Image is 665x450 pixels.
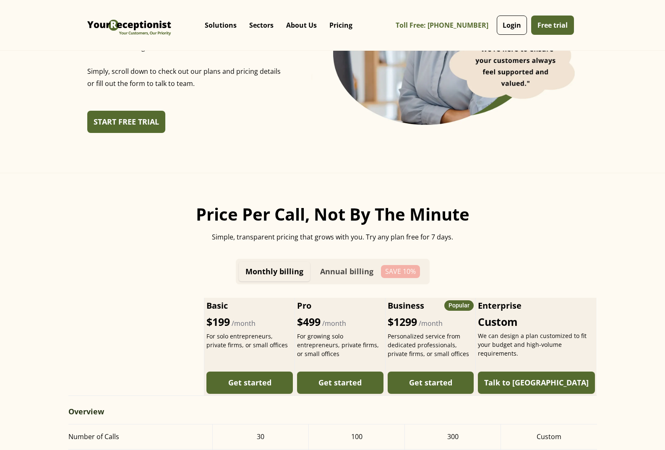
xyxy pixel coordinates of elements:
[419,319,443,328] span: /month
[497,16,527,35] a: Login
[537,432,561,442] div: Custom
[172,232,494,242] div: Simple, transparent pricing that grows with you. Try any plan free for 7 days.
[478,299,595,312] h2: Enterprise
[297,299,383,312] h2: Pro
[322,319,346,328] span: /month
[409,377,452,388] div: Get started
[447,432,459,442] div: 300
[228,377,271,388] div: Get started
[449,301,469,310] div: Popular
[318,377,362,388] div: Get started
[396,16,495,35] a: Toll Free: [PHONE_NUMBER]
[206,372,293,394] a: Get started
[206,315,293,328] div: $199
[388,315,474,328] div: $1299
[383,267,418,276] div: Save 10%
[531,16,574,35] a: Free trial
[68,431,203,442] div: Number of Calls
[87,111,165,133] a: START FREE TRIAL
[484,377,589,388] div: Talk to [GEOGRAPHIC_DATA]
[323,13,359,38] a: Pricing
[478,331,595,358] div: We can design a plan customized to fit your budget and high-volume requirements.
[232,319,256,328] span: /month
[257,432,264,442] div: 30
[388,332,474,358] div: Personalized service from dedicated professionals, private firms, or small offices
[68,406,597,417] div: Overview
[243,8,280,42] div: Sectors
[388,299,424,312] h2: Business
[320,267,373,276] div: Annual billing
[172,203,494,225] h2: Price per call, not by the minute
[249,21,274,29] p: Sectors
[85,6,173,44] a: home
[388,372,474,394] a: Get started
[85,6,173,44] img: Virtual Receptionist - Answering Service - Call and Live Chat Receptionist - Virtual Receptionist...
[297,332,383,358] div: For growing solo entrepreneurs, private firms, or small offices
[280,8,323,42] div: About Us
[478,315,595,328] div: Custom
[205,21,237,29] p: Solutions
[478,372,595,394] a: Talk to [GEOGRAPHIC_DATA]
[297,315,383,328] div: $499
[297,372,383,394] a: Get started
[286,21,317,29] p: About Us
[87,9,283,102] p: We are all about making life easier for small businesses. That’s why we’ve designed our virtual r...
[351,432,362,442] div: 100
[206,299,228,312] h2: Basic
[245,267,303,276] div: Monthly billing
[198,8,243,42] div: Solutions
[623,410,665,450] iframe: Chat Widget
[206,332,293,349] div: For solo entrepreneurs, private firms, or small offices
